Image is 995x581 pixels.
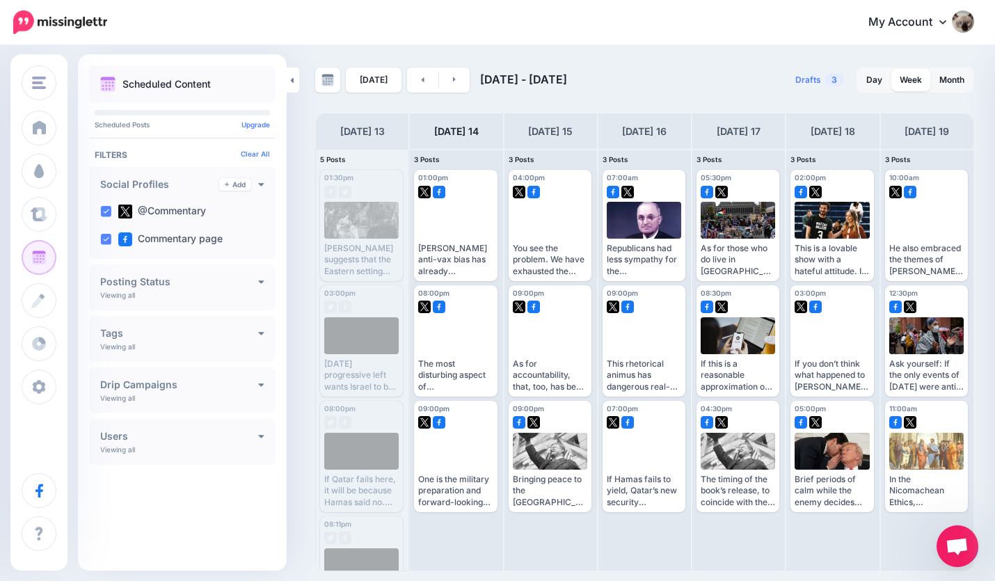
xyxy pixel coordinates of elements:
a: [DATE] [346,67,401,93]
div: As for accountability, that, too, has been transformed in this time of hyperconspiracy. [URL][DOM... [513,358,587,392]
span: 05:00pm [795,404,826,413]
div: The timing of the book’s release, to coincide with the second anniversary of the Hamas attacks, a... [701,474,775,508]
img: twitter-square.png [715,301,728,313]
span: 3 Posts [696,155,722,164]
img: facebook-square.png [701,301,713,313]
img: twitter-square.png [418,301,431,313]
img: Missinglettr [13,10,107,34]
div: You see the problem. We have exhausted the English vocabulary. We have seen British society spew ... [513,243,587,277]
span: 08:30pm [701,289,731,297]
div: [DATE] progressive left wants Israel to be weakened not because that will make the [DEMOGRAPHIC_D... [324,358,399,392]
span: 04:00pm [513,173,545,182]
p: Viewing all [100,291,135,299]
img: facebook-square.png [889,301,902,313]
img: twitter-grey-square.png [339,186,351,198]
img: twitter-grey-square.png [324,301,337,313]
img: facebook-square.png [118,232,132,246]
a: Week [891,69,930,91]
div: Ask yourself: If the only events of [DATE] were anti-Jewish violence on a scale that hadn’t been ... [889,358,964,392]
h4: [DATE] 15 [528,123,573,140]
img: facebook-square.png [527,186,540,198]
img: facebook-grey-square.png [339,301,351,313]
p: Viewing all [100,342,135,351]
div: If you don’t think what happened to [PERSON_NAME] and [PERSON_NAME] in [GEOGRAPHIC_DATA] can happ... [795,358,869,392]
span: 09:00pm [513,404,544,413]
a: Add [219,178,251,191]
h4: [DATE] 19 [905,123,949,140]
img: twitter-square.png [809,416,822,429]
img: facebook-square.png [513,416,525,429]
p: Viewing all [100,445,135,454]
img: twitter-square.png [118,205,132,218]
img: twitter-square.png [889,186,902,198]
a: My Account [854,6,974,40]
span: 07:00pm [607,404,638,413]
img: twitter-square.png [715,186,728,198]
span: Drafts [795,76,821,84]
h4: Drip Campaigns [100,380,258,390]
div: If this is a reasonable approximation of the compulsory cheeriness in the contemporary service in... [701,358,775,392]
span: 07:00am [607,173,638,182]
h4: Posting Status [100,277,258,287]
p: Viewing all [100,394,135,402]
div: If Hamas fails to yield, Qatar’s new security relationship with the United States could be in per... [607,474,681,508]
label: @Commentary [118,205,206,218]
img: facebook-square.png [433,301,445,313]
span: 09:00pm [513,289,544,297]
img: facebook-square.png [795,416,807,429]
img: twitter-square.png [527,416,540,429]
a: Upgrade [241,120,270,129]
span: [DATE] - [DATE] [480,72,567,86]
div: Brief periods of calm while the enemy decides when next to carry out mass murder is not peace, it... [795,474,869,508]
h4: [DATE] 16 [622,123,667,140]
div: This rhetorical animus has dangerous real-world consequences. [URL][DOMAIN_NAME][PERSON_NAME] [607,358,681,392]
h4: [DATE] 14 [434,123,479,140]
img: facebook-square.png [809,301,822,313]
div: The most disturbing aspect of [PERSON_NAME]’s outburst was his comment that rights come from gove... [418,358,493,392]
span: 04:30pm [701,404,732,413]
img: twitter-square.png [607,301,619,313]
span: 03:00pm [795,289,826,297]
img: twitter-square.png [809,186,822,198]
h4: Tags [100,328,258,338]
a: Clear All [241,150,270,158]
div: This is a lovable show with a hateful attitude. Its success is understandable. Its contribution t... [795,243,869,277]
img: facebook-square.png [701,416,713,429]
span: 08:11pm [324,520,351,528]
span: 11:00am [889,404,917,413]
span: 5 Posts [320,155,346,164]
img: facebook-square.png [607,186,619,198]
span: 08:00pm [418,289,449,297]
h4: [DATE] 13 [340,123,385,140]
img: menu.png [32,77,46,89]
img: twitter-square.png [795,301,807,313]
span: 01:00pm [418,173,448,182]
img: twitter-square.png [621,186,634,198]
h4: [DATE] 17 [717,123,761,140]
img: twitter-grey-square.png [324,416,337,429]
h4: Users [100,431,258,441]
div: In the Nicomachean Ethics, [PERSON_NAME] puts an unspecified limit on the number of true friendsh... [889,474,964,508]
img: twitter-square.png [418,186,431,198]
div: Bringing peace to the [GEOGRAPHIC_DATA] is, consciously or not, more than a minor matter for thes... [513,474,587,508]
span: 03:00pm [324,289,356,297]
div: [PERSON_NAME] anti-vax bias has already undermined our defenses against the next potential pandem... [418,243,493,277]
div: [PERSON_NAME] suggests that the Eastern setting and ancient provenance of the [DEMOGRAPHIC_DATA] ... [324,243,399,277]
div: As for those who do live in [GEOGRAPHIC_DATA], [GEOGRAPHIC_DATA], and other Israeli towns and cit... [701,243,775,277]
label: Commentary page [118,232,223,246]
img: twitter-square.png [904,301,916,313]
p: Scheduled Content [122,79,211,89]
span: 12:30pm [889,289,918,297]
h4: [DATE] 18 [811,123,855,140]
img: twitter-square.png [904,416,916,429]
div: Open chat [937,525,978,567]
span: 3 Posts [603,155,628,164]
img: calendar.png [100,77,116,92]
img: facebook-grey-square.png [324,186,337,198]
div: If Qatar fails here, it will be because Hamas said no. And if Hamas says no, it will be because H... [324,474,399,508]
span: 3 Posts [509,155,534,164]
img: twitter-grey-square.png [324,532,337,544]
img: facebook-grey-square.png [339,532,351,544]
h4: Filters [95,150,270,160]
h4: Social Profiles [100,180,219,189]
